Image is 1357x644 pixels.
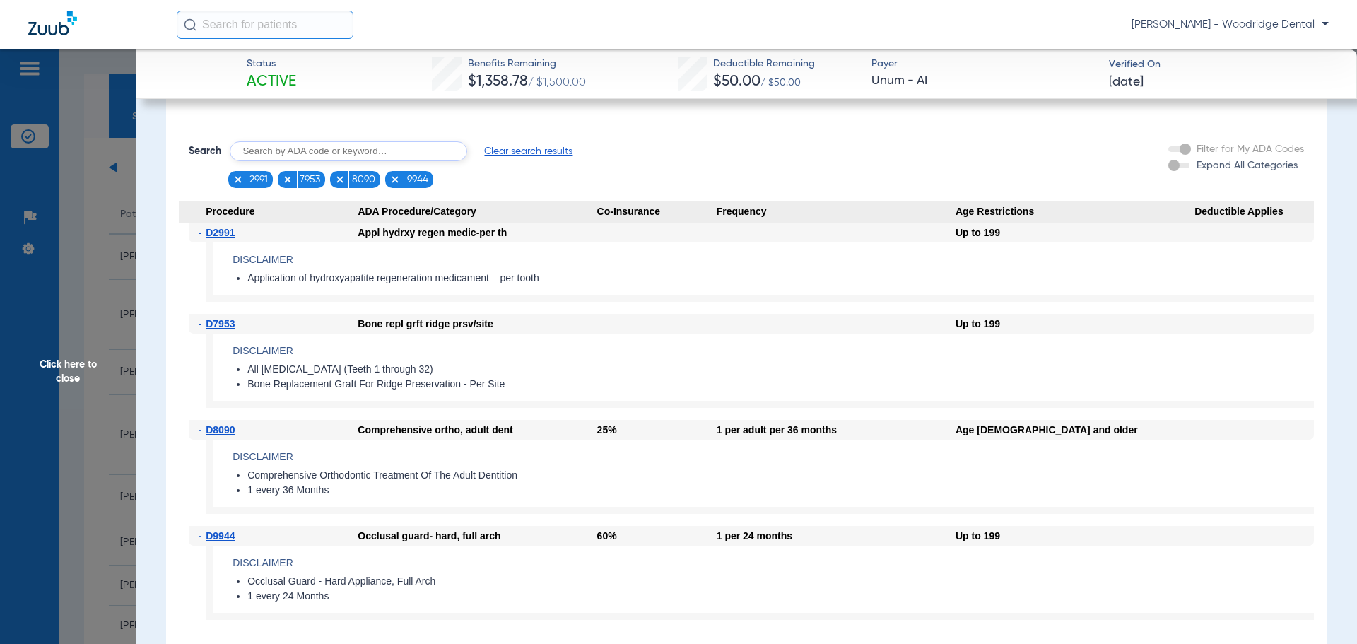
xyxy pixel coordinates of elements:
[717,526,956,546] div: 1 per 24 months
[760,78,801,88] span: / $50.00
[189,144,221,158] span: Search
[199,420,206,440] span: -
[247,72,296,92] span: Active
[206,530,235,541] span: D9944
[247,590,1314,603] li: 1 every 24 Months
[956,420,1194,440] div: Age [DEMOGRAPHIC_DATA] and older
[390,175,400,185] img: x.svg
[1109,74,1144,91] span: [DATE]
[407,172,428,187] span: 9944
[528,77,586,88] span: / $1,500.00
[233,175,243,185] img: x.svg
[199,314,206,334] span: -
[1194,201,1314,223] span: Deductible Applies
[206,318,235,329] span: D7953
[335,175,345,185] img: x.svg
[28,11,77,35] img: Zuub Logo
[1194,142,1304,157] label: Filter for My ADA Codes
[247,363,1314,376] li: All [MEDICAL_DATA] (Teeth 1 through 32)
[206,227,235,238] span: D2991
[468,74,528,89] span: $1,358.78
[468,57,586,71] span: Benefits Remaining
[247,575,1314,588] li: Occlusal Guard - Hard Appliance, Full Arch
[956,201,1194,223] span: Age Restrictions
[184,18,196,31] img: Search Icon
[206,424,235,435] span: D8090
[713,74,760,89] span: $50.00
[233,252,1314,267] h4: Disclaimer
[352,172,375,187] span: 8090
[358,526,597,546] div: Occlusal guard- hard, full arch
[358,223,597,242] div: Appl hydrxy regen medic-per th
[230,141,467,161] input: Search by ADA code or keyword…
[233,556,1314,570] h4: Disclaimer
[956,223,1194,242] div: Up to 199
[1132,18,1329,32] span: [PERSON_NAME] - Woodridge Dental
[484,144,572,158] span: Clear search results
[233,344,1314,358] h4: Disclaimer
[247,484,1314,497] li: 1 every 36 Months
[358,314,597,334] div: Bone repl grft ridge prsv/site
[956,314,1194,334] div: Up to 199
[247,378,1314,391] li: Bone Replacement Graft For Ridge Preservation - Per Site
[300,172,320,187] span: 7953
[358,201,597,223] span: ADA Procedure/Category
[1109,57,1334,72] span: Verified On
[597,420,717,440] div: 25%
[717,201,956,223] span: Frequency
[199,526,206,546] span: -
[1197,160,1298,170] span: Expand All Categories
[199,223,206,242] span: -
[871,57,1097,71] span: Payer
[597,526,717,546] div: 60%
[249,172,268,187] span: 2991
[233,450,1314,464] h4: Disclaimer
[247,469,1314,482] li: Comprehensive Orthodontic Treatment Of The Adult Dentition
[871,72,1097,90] span: Unum - AI
[717,420,956,440] div: 1 per adult per 36 months
[247,272,1314,285] li: Application of hydroxyapatite regeneration medicament – per tooth
[956,526,1194,546] div: Up to 199
[177,11,353,39] input: Search for patients
[179,201,358,223] span: Procedure
[358,420,597,440] div: Comprehensive ortho, adult dent
[597,201,717,223] span: Co-Insurance
[713,57,815,71] span: Deductible Remaining
[247,57,296,71] span: Status
[283,175,293,185] img: x.svg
